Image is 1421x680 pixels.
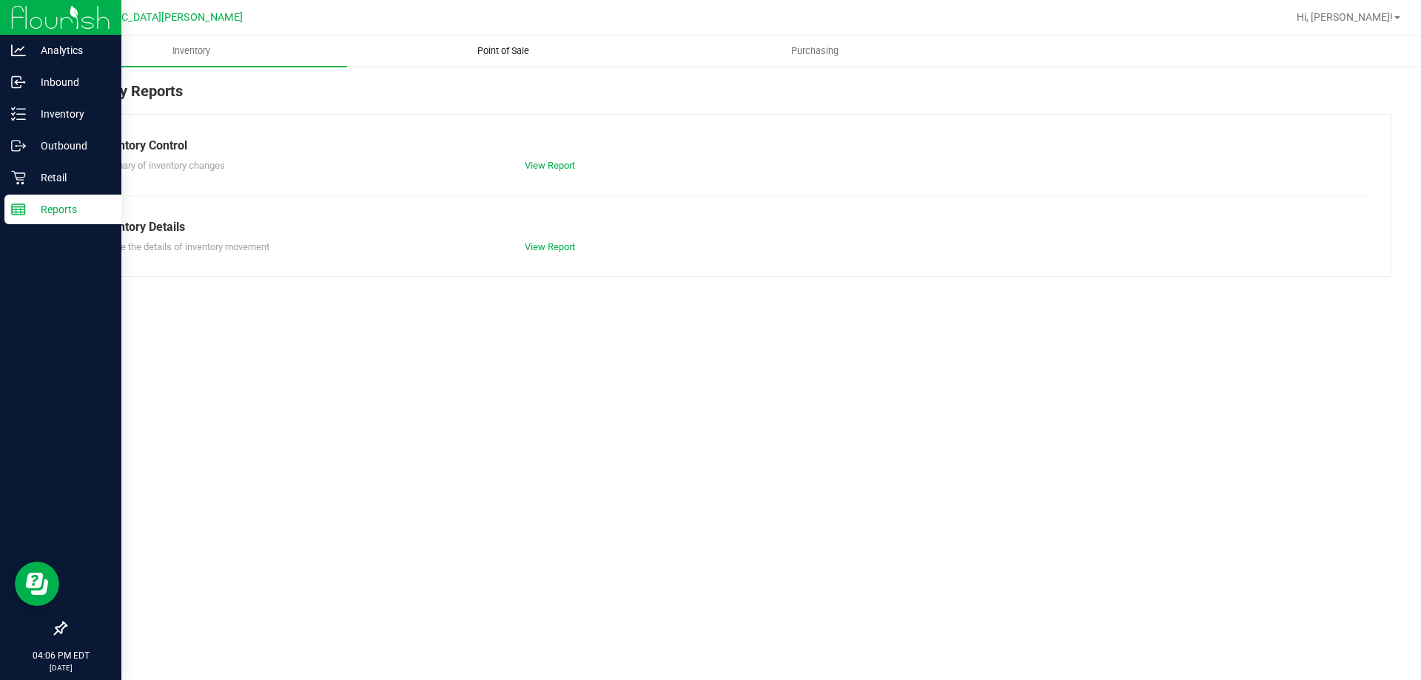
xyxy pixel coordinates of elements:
span: Point of Sale [457,44,549,58]
inline-svg: Inventory [11,107,26,121]
span: Explore the details of inventory movement [95,241,269,252]
inline-svg: Inbound [11,75,26,90]
a: View Report [525,241,575,252]
inline-svg: Analytics [11,43,26,58]
p: Inbound [26,73,115,91]
p: Outbound [26,137,115,155]
a: Inventory [36,36,347,67]
p: Reports [26,201,115,218]
inline-svg: Outbound [11,138,26,153]
div: Inventory Details [95,218,1361,236]
a: View Report [525,160,575,171]
div: Inventory Reports [65,80,1391,114]
span: Purchasing [771,44,859,58]
a: Purchasing [659,36,970,67]
span: Hi, [PERSON_NAME]! [1297,11,1393,23]
iframe: Resource center [15,562,59,606]
p: [DATE] [7,662,115,673]
p: Analytics [26,41,115,59]
div: Inventory Control [95,137,1361,155]
p: Retail [26,169,115,186]
span: [GEOGRAPHIC_DATA][PERSON_NAME] [60,11,243,24]
p: Inventory [26,105,115,123]
a: Point of Sale [347,36,659,67]
p: 04:06 PM EDT [7,649,115,662]
span: Summary of inventory changes [95,160,225,171]
span: Inventory [152,44,230,58]
inline-svg: Retail [11,170,26,185]
inline-svg: Reports [11,202,26,217]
